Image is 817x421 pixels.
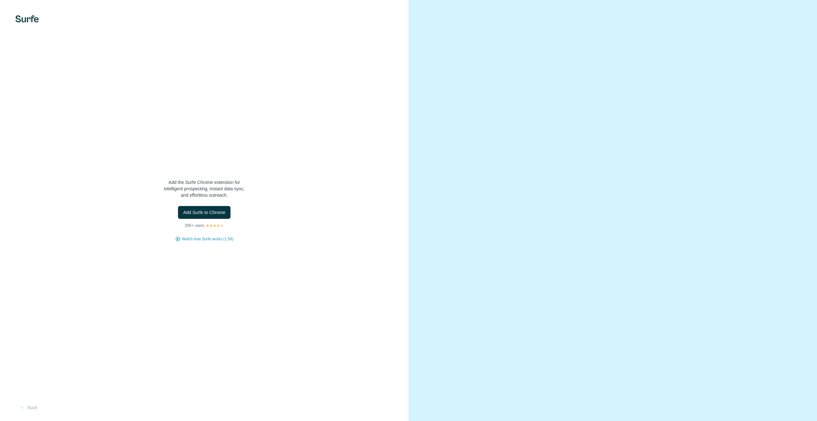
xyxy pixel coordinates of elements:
button: Add Surfe to Chrome [178,206,231,219]
h1: Let’s bring Surfe to your LinkedIn [140,148,268,174]
p: 25K+ users [185,223,204,228]
button: Back [15,402,42,413]
span: Add Surfe to Chrome [183,209,225,216]
img: Surfe's logo [15,15,39,22]
img: Rating Stars [206,224,224,227]
p: Add the Surfe Chrome extension for intelligent prospecting, instant data sync, and effortless out... [140,179,268,198]
button: Watch how Surfe works (1:58) [182,236,233,242]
